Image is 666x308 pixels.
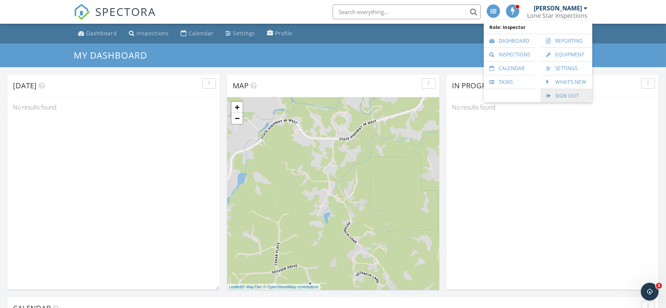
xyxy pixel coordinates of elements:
span: Role: Inspector [487,20,589,34]
a: My Dashboard [74,49,153,61]
input: Search everything... [333,4,481,19]
a: © MapTiler [242,285,262,289]
a: What's New [544,75,589,89]
a: Inspections [126,27,172,40]
a: Leaflet [229,285,241,289]
img: The Best Home Inspection Software - Spectora [74,4,90,20]
div: No results found [7,97,220,117]
a: Dashboard [487,34,532,47]
a: Dashboard [75,27,120,40]
a: Settings [544,62,589,75]
div: Profile [275,30,293,37]
a: Calendar [178,27,217,40]
iframe: Intercom live chat [641,283,659,301]
div: Calendar [189,30,214,37]
a: Reporting [544,34,589,47]
a: Equipment [544,48,589,61]
a: Tasks [487,75,532,89]
a: Inspections [487,48,532,61]
a: Zoom in [232,102,243,113]
span: 2 [656,283,662,289]
div: [PERSON_NAME] [534,4,582,12]
a: Profile [264,27,296,40]
a: Zoom out [232,113,243,124]
a: Settings [223,27,258,40]
a: Sign Out [544,89,589,102]
span: [DATE] [13,81,37,91]
span: In Progress [452,81,499,91]
span: Map [233,81,249,91]
div: Settings [233,30,255,37]
div: Dashboard [86,30,117,37]
a: © OpenStreetMap contributors [263,285,319,289]
a: SPECTORA [74,10,156,26]
a: Calendar [487,62,532,75]
div: | [227,284,320,290]
div: No results found [446,97,659,117]
div: Lone Star Inspections [527,12,587,19]
div: Inspections [137,30,169,37]
span: SPECTORA [95,4,156,19]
